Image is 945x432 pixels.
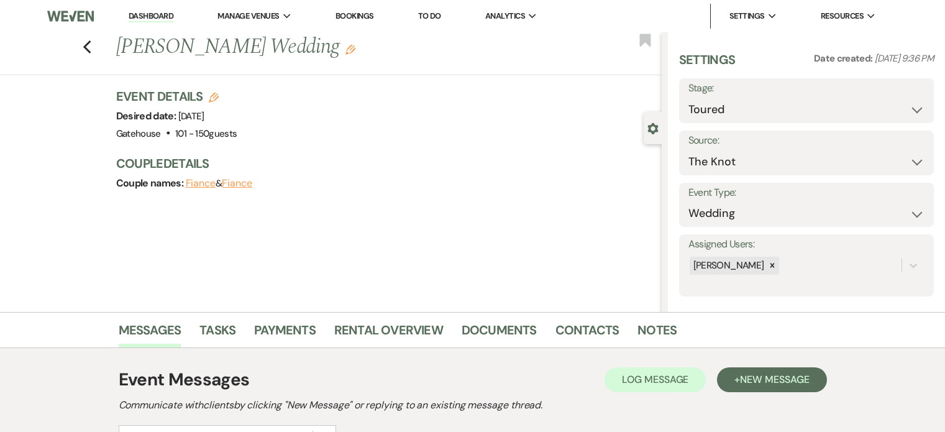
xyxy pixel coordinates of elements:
span: [DATE] [178,110,204,122]
span: Analytics [485,10,525,22]
a: Documents [462,320,537,347]
h3: Event Details [116,88,237,105]
label: Assigned Users: [688,236,924,254]
div: [PERSON_NAME] [690,257,766,275]
span: Manage Venues [217,10,279,22]
a: Tasks [199,320,235,347]
span: Settings [729,10,765,22]
a: Payments [254,320,316,347]
a: Bookings [336,11,374,21]
span: Resources [821,10,864,22]
h1: [PERSON_NAME] Wedding [116,32,548,62]
span: Couple names: [116,177,186,190]
button: Close lead details [647,122,659,134]
label: Source: [688,132,924,150]
button: Fiance [222,178,252,188]
a: Rental Overview [334,320,443,347]
span: Date created: [814,52,875,65]
a: Dashboard [129,11,173,22]
a: Notes [637,320,677,347]
span: Log Message [622,373,688,386]
h1: Event Messages [119,367,250,393]
label: Event Type: [688,184,924,202]
img: Weven Logo [47,3,94,29]
button: Log Message [605,367,706,392]
h3: Couple Details [116,155,649,172]
h2: Communicate with clients by clicking "New Message" or replying to an existing message thread. [119,398,827,413]
button: Fiance [186,178,216,188]
span: New Message [740,373,809,386]
label: Stage: [688,80,924,98]
button: +New Message [717,367,826,392]
a: Messages [119,320,181,347]
span: Desired date: [116,109,178,122]
a: To Do [418,11,441,21]
span: & [186,177,252,190]
span: Gatehouse [116,127,161,140]
h3: Settings [679,51,736,78]
button: Edit [345,44,355,55]
a: Contacts [555,320,619,347]
span: 101 - 150 guests [175,127,237,140]
span: [DATE] 9:36 PM [875,52,934,65]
